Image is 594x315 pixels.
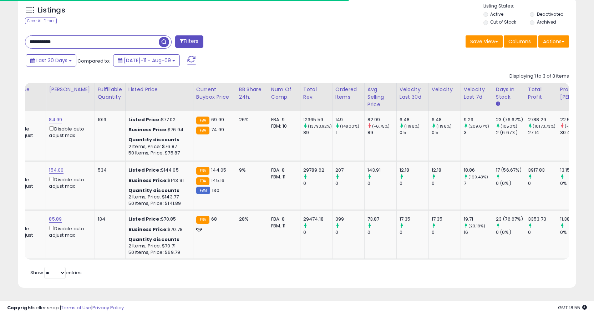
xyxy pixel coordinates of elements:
[211,177,224,184] span: 145.16
[538,35,569,48] button: Actions
[196,117,209,124] small: FBA
[196,167,209,175] small: FBA
[367,180,396,187] div: 0
[537,11,564,17] label: Deactivated
[303,86,329,101] div: Total Rev.
[113,54,180,67] button: [DATE]-11 - Aug-09
[436,123,452,129] small: (1196%)
[496,167,525,173] div: 17 (56.67%)
[565,123,585,129] small: (-26.04%)
[271,174,295,180] div: FBM: 11
[528,129,557,136] div: 27.14
[98,216,120,222] div: 134
[7,305,124,311] div: seller snap | |
[239,117,263,123] div: 26%
[340,123,359,129] small: (14800%)
[77,58,110,64] span: Compared to:
[367,229,396,236] div: 0
[400,117,428,123] div: 6.48
[49,225,89,238] div: Disable auto adjust max
[367,167,396,173] div: 143.91
[271,117,295,123] div: FBA: 9
[496,117,525,123] div: 23 (76.67%)
[128,194,188,200] div: 2 Items, Price: $143.77
[558,304,587,311] span: 2025-09-9 18:55 GMT
[128,216,188,222] div: $70.85
[128,150,188,156] div: 50 Items, Price: $75.87
[128,243,188,249] div: 2 Items, Price: $70.71
[38,5,65,15] h5: Listings
[128,167,188,173] div: $144.05
[335,180,364,187] div: 0
[432,180,461,187] div: 0
[528,167,557,173] div: 3917.83
[335,129,364,136] div: 1
[128,136,180,143] b: Quantity discounts
[196,216,209,224] small: FBA
[404,123,420,129] small: (1196%)
[124,57,171,64] span: [DATE]-11 - Aug-09
[303,216,332,222] div: 29474.18
[211,216,217,222] span: 68
[400,180,428,187] div: 0
[128,187,180,194] b: Quantity discounts
[464,167,493,173] div: 18.86
[464,229,493,236] div: 16
[400,86,426,101] div: Velocity Last 30d
[335,86,361,101] div: Ordered Items
[468,174,488,180] small: (169.43%)
[212,187,219,194] span: 130
[271,86,297,101] div: Num of Comp.
[335,229,364,236] div: 0
[128,216,161,222] b: Listed Price:
[496,180,525,187] div: 0 (0%)
[128,116,161,123] b: Listed Price:
[128,200,188,207] div: 50 Items, Price: $141.89
[98,86,122,101] div: Fulfillable Quantity
[335,167,364,173] div: 207
[128,177,168,184] b: Business Price:
[464,216,493,222] div: 19.71
[468,123,489,129] small: (209.67%)
[490,19,516,25] label: Out of Stock
[128,86,190,93] div: Listed Price
[400,129,428,136] div: 0.5
[501,123,517,129] small: (1050%)
[303,117,332,123] div: 12365.59
[528,216,557,222] div: 3353.73
[528,117,557,123] div: 2788.29
[537,19,556,25] label: Archived
[128,226,168,233] b: Business Price:
[49,167,64,174] a: 154.00
[335,117,364,123] div: 149
[211,126,224,133] span: 74.99
[528,229,557,236] div: 0
[61,304,91,311] a: Terms of Use
[25,18,57,24] div: Clear All Filters
[303,129,332,136] div: 89
[128,127,188,133] div: $76.94
[271,223,295,229] div: FBM: 11
[496,101,500,107] small: Days In Stock.
[335,216,364,222] div: 399
[128,137,188,143] div: :
[196,187,210,194] small: FBM
[128,226,188,233] div: $70.78
[490,11,503,17] label: Active
[92,304,124,311] a: Privacy Policy
[239,86,265,101] div: BB Share 24h.
[496,229,525,236] div: 0 (0%)
[196,177,209,185] small: FBA
[367,216,396,222] div: 73.87
[98,117,120,123] div: 1019
[400,216,428,222] div: 17.35
[528,180,557,187] div: 0
[504,35,537,48] button: Columns
[464,129,493,136] div: 3
[432,216,461,222] div: 17.35
[464,117,493,123] div: 9.29
[496,86,522,101] div: Days In Stock
[98,167,120,173] div: 534
[464,180,493,187] div: 7
[303,167,332,173] div: 29789.62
